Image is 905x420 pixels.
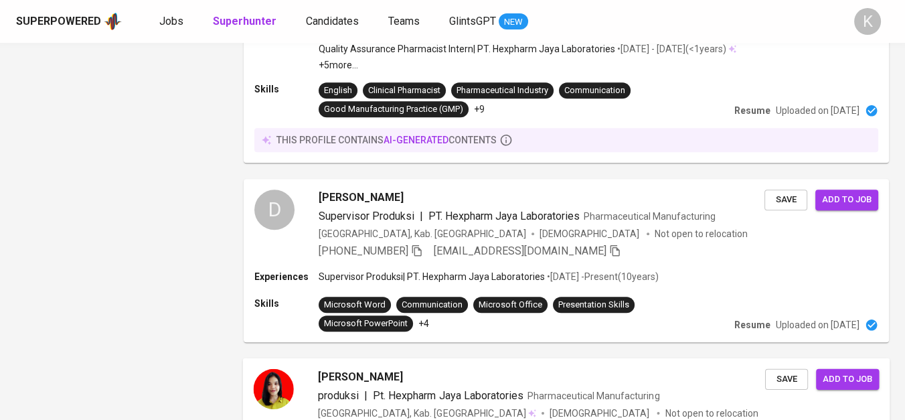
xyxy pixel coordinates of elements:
[822,192,872,208] span: Add to job
[665,407,758,420] p: Not open to relocation
[418,317,429,330] p: +4
[615,42,726,56] p: • [DATE] - [DATE] ( <1 years )
[254,190,295,230] div: D
[734,318,770,332] p: Resume
[276,133,497,147] p: this profile contains contents
[319,270,545,283] p: Supervisor Produksi | PT. Hexpharm Jaya Laboratories
[854,8,881,35] div: K
[306,13,361,30] a: Candidates
[213,13,279,30] a: Superhunter
[324,299,386,311] div: Microsoft Word
[457,84,548,97] div: Pharmaceutical Industry
[655,227,748,240] p: Not open to relocation
[527,391,660,401] span: Pharmaceutical Manufacturing
[318,407,536,420] div: [GEOGRAPHIC_DATA], Kab. [GEOGRAPHIC_DATA]
[319,244,408,257] span: [PHONE_NUMBER]
[558,299,629,311] div: Presentation Skills
[324,84,352,97] div: English
[402,299,463,311] div: Communication
[318,389,359,402] span: produksi
[388,15,420,27] span: Teams
[16,11,122,31] a: Superpoweredapp logo
[815,190,878,210] button: Add to job
[16,14,101,29] div: Superpowered
[499,15,528,29] span: NEW
[254,270,319,283] p: Experiences
[816,368,879,389] button: Add to job
[324,318,408,330] div: Microsoft PowerPoint
[540,227,641,240] span: [DEMOGRAPHIC_DATA]
[449,15,496,27] span: GlintsGPT
[318,368,403,384] span: [PERSON_NAME]
[428,210,580,222] span: PT. Hexpharm Jaya Laboratories
[244,179,889,342] a: D[PERSON_NAME]Supervisor Produksi|PT. Hexpharm Jaya LaboratoriesPharmaceutical Manufacturing[GEOG...
[434,244,606,257] span: [EMAIL_ADDRESS][DOMAIN_NAME]
[373,389,523,402] span: Pt. Hexpharm Jaya Laboratories
[306,15,359,27] span: Candidates
[584,211,716,222] span: Pharmaceutical Manufacturing
[159,13,186,30] a: Jobs
[564,84,625,97] div: Communication
[545,270,659,283] p: • [DATE] - Present ( 10 years )
[776,318,859,332] p: Uploaded on [DATE]
[474,102,485,116] p: +9
[734,104,770,117] p: Resume
[324,103,463,116] div: Good Manufacturing Practice (GMP)
[319,210,414,222] span: Supervisor Produksi
[771,192,801,208] span: Save
[319,42,615,56] p: Quality Assurance Pharmacist Intern | PT. Hexpharm Jaya Laboratories
[550,407,651,420] span: [DEMOGRAPHIC_DATA]
[823,371,872,387] span: Add to job
[479,299,542,311] div: Microsoft Office
[388,13,422,30] a: Teams
[159,15,183,27] span: Jobs
[384,135,448,145] span: AI-generated
[776,104,859,117] p: Uploaded on [DATE]
[213,15,276,27] b: Superhunter
[420,208,423,224] span: |
[254,368,294,409] img: 442a649762fdcb8e25e54ad70e4ad7ce.jpg
[764,190,807,210] button: Save
[254,82,319,96] p: Skills
[364,388,367,404] span: |
[254,297,319,310] p: Skills
[368,84,440,97] div: Clinical Pharmacist
[319,190,404,206] span: [PERSON_NAME]
[104,11,122,31] img: app logo
[319,227,526,240] div: [GEOGRAPHIC_DATA], Kab. [GEOGRAPHIC_DATA]
[319,58,736,72] p: +5 more ...
[449,13,528,30] a: GlintsGPT NEW
[765,368,808,389] button: Save
[772,371,801,387] span: Save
